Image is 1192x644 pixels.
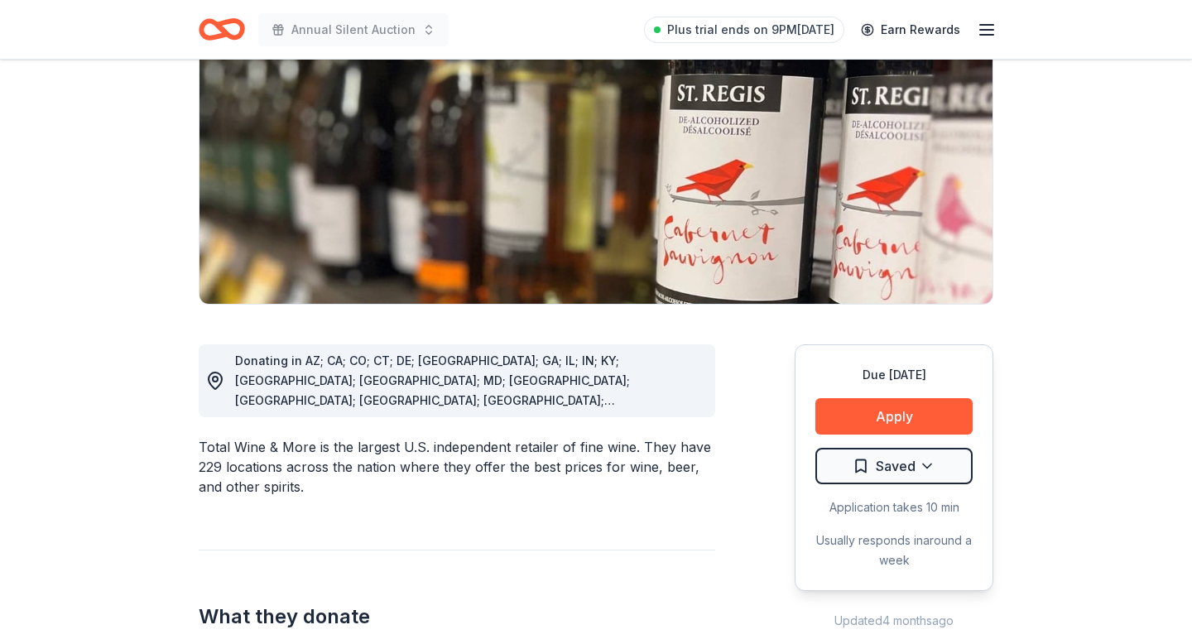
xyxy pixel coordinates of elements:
span: Saved [876,455,916,477]
span: Plus trial ends on 9PM[DATE] [667,20,834,40]
a: Earn Rewards [851,15,970,45]
span: Annual Silent Auction [291,20,416,40]
button: Saved [815,448,973,484]
div: Usually responds in around a week [815,531,973,570]
div: Updated 4 months ago [795,611,993,631]
div: Total Wine & More is the largest U.S. independent retailer of fine wine. They have 229 locations ... [199,437,715,497]
h2: What they donate [199,603,715,630]
div: Application takes 10 min [815,497,973,517]
div: Due [DATE] [815,365,973,385]
button: Annual Silent Auction [258,13,449,46]
span: Donating in AZ; CA; CO; CT; DE; [GEOGRAPHIC_DATA]; GA; IL; IN; KY; [GEOGRAPHIC_DATA]; [GEOGRAPHIC... [235,353,630,467]
a: Plus trial ends on 9PM[DATE] [644,17,844,43]
button: Apply [815,398,973,435]
a: Home [199,10,245,49]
